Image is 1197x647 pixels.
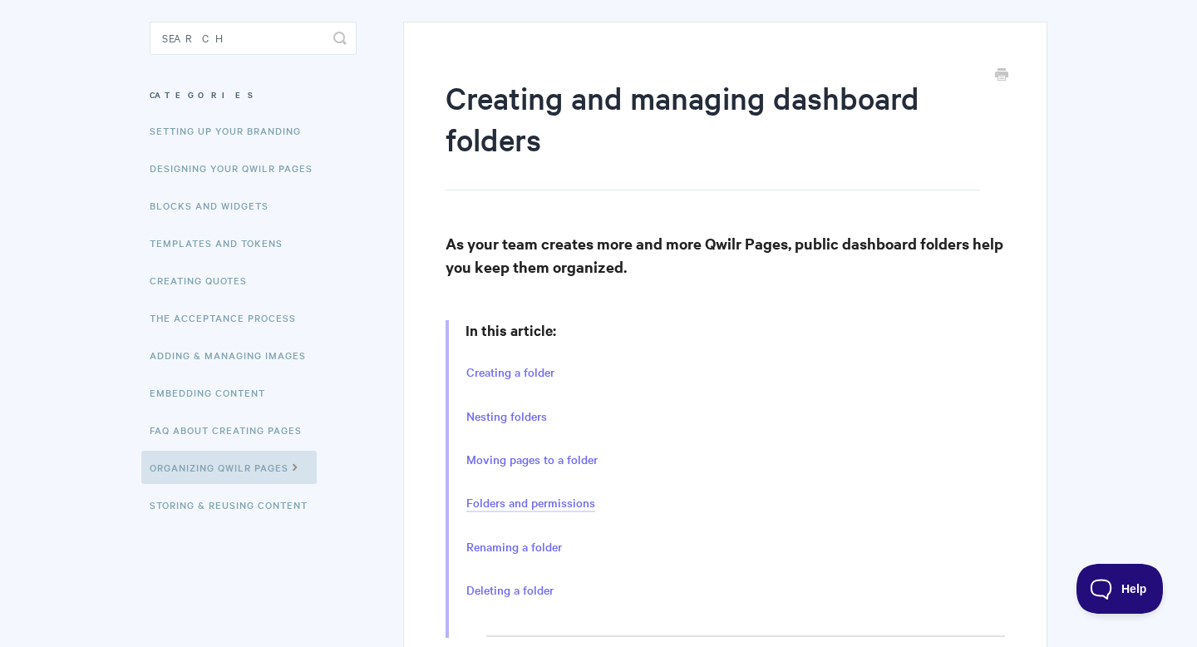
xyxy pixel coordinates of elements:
a: Renaming a folder [466,538,562,556]
a: Setting up your Branding [150,114,313,147]
a: FAQ About Creating Pages [150,413,314,447]
a: Deleting a folder [466,581,554,600]
h3: Categories [150,80,357,110]
a: Folders and permissions [466,494,595,512]
a: The Acceptance Process [150,301,308,334]
a: Templates and Tokens [150,226,295,259]
a: Creating a folder [466,363,554,382]
input: Search [150,22,357,55]
strong: In this article: [465,320,556,340]
h3: As your team creates more and more Qwilr Pages, public dashboard folders help you keep them organ... [446,232,1005,279]
a: Blocks and Widgets [150,189,281,222]
a: Nesting folders [466,407,547,426]
a: Adding & Managing Images [150,338,318,372]
a: Moving pages to a folder [466,451,598,469]
h1: Creating and managing dashboard folders [446,77,980,190]
a: Organizing Qwilr Pages [141,451,317,484]
a: Print this Article [995,67,1008,85]
a: Storing & Reusing Content [150,488,320,521]
a: Creating Quotes [150,264,259,297]
a: Embedding Content [150,376,278,409]
iframe: Toggle Customer Support [1076,564,1164,614]
a: Designing Your Qwilr Pages [150,151,325,185]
